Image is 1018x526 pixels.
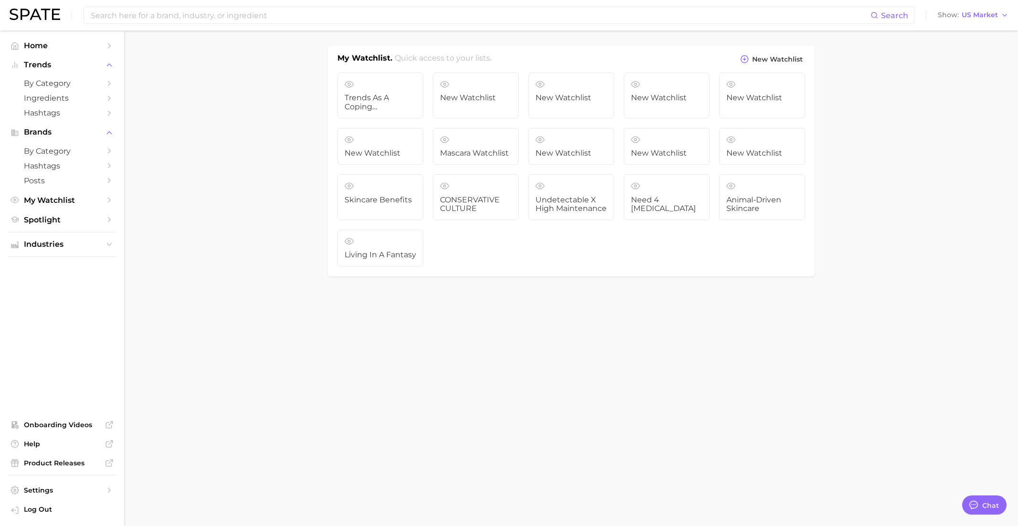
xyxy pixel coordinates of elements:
a: Skincare Benefits [337,174,423,220]
span: New Watchlist [726,94,798,102]
input: Search here for a brand, industry, or ingredient [90,7,871,23]
span: Product Releases [24,459,100,467]
span: New Watchlist [631,149,703,158]
a: New Watchlist [528,73,614,118]
h2: Quick access to your lists. [395,53,492,67]
span: Living in a Fantasy [345,251,416,259]
button: ShowUS Market [935,9,1011,21]
span: Mascara Watchlist [440,149,512,158]
a: New Watchlist [719,73,805,118]
a: Settings [8,483,116,497]
button: Industries [8,237,116,252]
a: Living in a Fantasy [337,230,423,267]
a: Onboarding Videos [8,418,116,432]
button: Brands [8,125,116,139]
span: New Watchlist [631,94,703,102]
h1: My Watchlist. [337,53,392,67]
a: Help [8,437,116,451]
span: New Watchlist [726,149,798,158]
a: Home [8,38,116,53]
span: CONSERVATIVE CULTURE [440,196,512,213]
span: Hashtags [24,161,100,170]
span: Industries [24,240,100,249]
span: Brands [24,128,100,137]
a: Log out. Currently logged in with e-mail mathilde@spate.nyc. [8,502,116,518]
span: Spotlight [24,215,100,224]
span: New Watchlist [440,94,512,102]
span: Search [881,11,908,20]
span: Skincare Benefits [345,196,416,204]
span: US Market [962,12,998,18]
span: Show [938,12,959,18]
a: New Watchlist [433,73,519,118]
span: Home [24,41,100,50]
span: New Watchlist [535,94,607,102]
span: by Category [24,79,100,88]
span: Log Out [24,505,109,514]
a: Product Releases [8,456,116,470]
span: Posts [24,176,100,185]
span: Trends as a Coping Mechanism [345,94,416,111]
a: New Watchlist [528,128,614,165]
span: My Watchlist [24,196,100,205]
span: Help [24,440,100,448]
span: Undetectable X High maintenance [535,196,607,213]
span: Ingredients [24,94,100,103]
span: New Watchlist [535,149,607,158]
a: Spotlight [8,212,116,227]
span: New Watchlist [345,149,416,158]
a: Ingredients [8,91,116,105]
a: Posts [8,173,116,188]
button: Trends [8,58,116,72]
img: SPATE [10,9,60,20]
span: Animal-driven skincare [726,196,798,213]
a: Hashtags [8,158,116,173]
span: by Category [24,147,100,156]
span: New Watchlist [752,55,803,63]
a: Need 4 [MEDICAL_DATA] [624,174,710,220]
span: Settings [24,486,100,494]
a: by Category [8,144,116,158]
a: New Watchlist [624,128,710,165]
a: Mascara Watchlist [433,128,519,165]
a: Animal-driven skincare [719,174,805,220]
span: Trends [24,61,100,69]
a: Undetectable X High maintenance [528,174,614,220]
a: by Category [8,76,116,91]
a: Hashtags [8,105,116,120]
a: CONSERVATIVE CULTURE [433,174,519,220]
span: Onboarding Videos [24,421,100,429]
a: New Watchlist [624,73,710,118]
span: Need 4 [MEDICAL_DATA] [631,196,703,213]
a: New Watchlist [337,128,423,165]
a: Trends as a Coping Mechanism [337,73,423,118]
span: Hashtags [24,108,100,117]
a: My Watchlist [8,193,116,208]
button: New Watchlist [738,53,805,66]
a: New Watchlist [719,128,805,165]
